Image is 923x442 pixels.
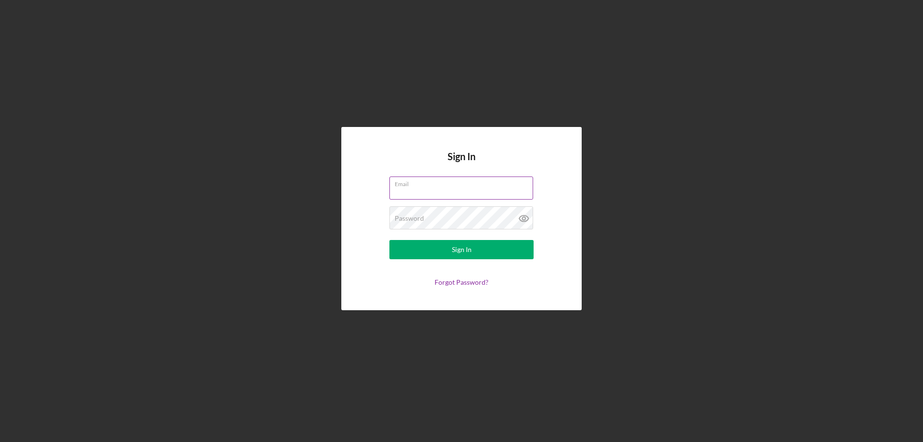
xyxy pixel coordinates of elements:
button: Sign In [389,240,534,259]
label: Password [395,215,424,222]
a: Forgot Password? [435,278,488,286]
h4: Sign In [448,151,475,177]
div: Sign In [452,240,472,259]
label: Email [395,177,533,188]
